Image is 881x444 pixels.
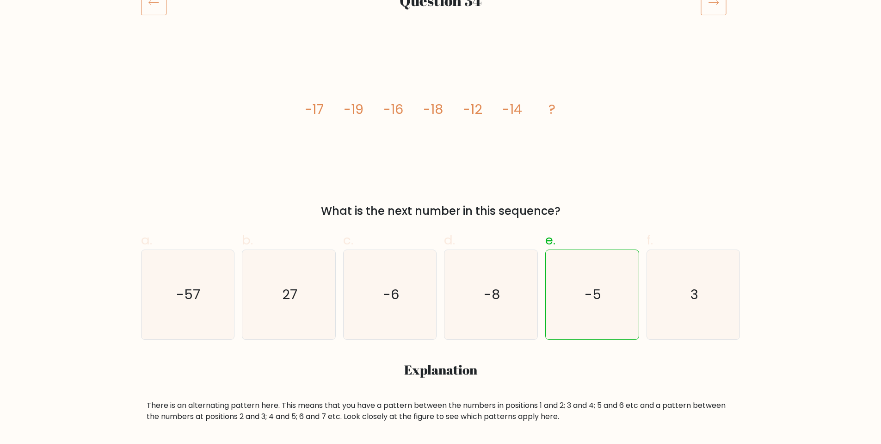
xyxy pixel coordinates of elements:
span: a. [141,231,152,249]
text: -6 [383,286,399,304]
text: 27 [282,286,297,304]
text: -5 [585,286,601,304]
tspan: -16 [383,100,403,119]
span: c. [343,231,353,249]
div: What is the next number in this sequence? [147,203,735,219]
tspan: -12 [463,100,482,119]
span: f. [647,231,653,249]
tspan: ? [548,100,555,119]
text: -8 [484,286,500,304]
tspan: -19 [344,100,363,119]
div: There is an alternating pattern here. This means that you have a pattern between the numbers in p... [147,400,735,422]
tspan: -18 [423,100,443,119]
h3: Explanation [147,362,735,378]
text: -57 [177,286,201,304]
span: b. [242,231,253,249]
tspan: -14 [502,100,522,119]
span: d. [444,231,455,249]
span: e. [545,231,555,249]
tspan: -17 [304,100,323,119]
text: 3 [690,286,698,304]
